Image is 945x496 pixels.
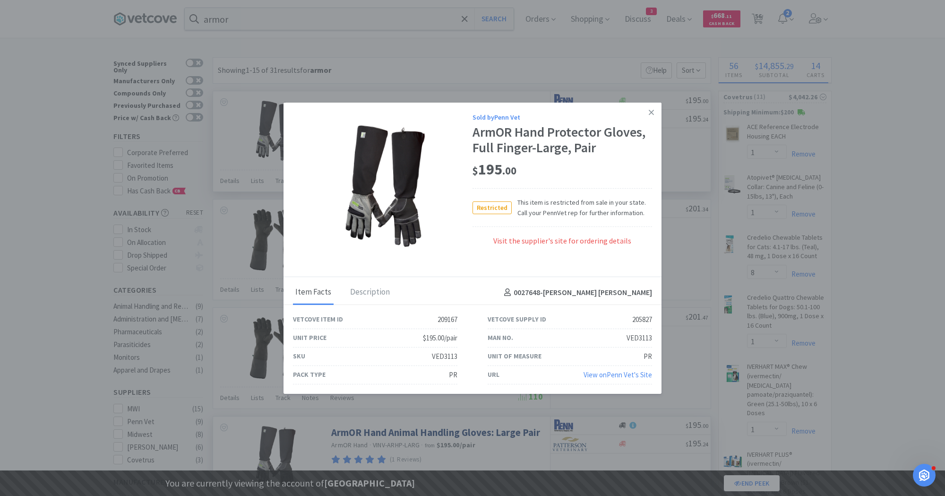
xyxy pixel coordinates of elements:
span: 195 [472,160,516,179]
div: Vetcove Item ID [293,314,343,324]
div: Man No. [488,332,513,343]
span: $ [472,164,478,177]
div: Sold by Penn Vet [472,112,652,122]
div: SKU [293,351,305,361]
div: 205827 [632,314,652,325]
div: PR [644,351,652,362]
div: ArmOR Hand Protector Gloves, Full Finger-Large, Pair [472,124,652,156]
a: View onPenn Vet's Site [584,370,652,379]
div: VED3113 [627,332,652,344]
div: URL [488,369,499,380]
div: 209167 [438,314,457,325]
img: 43036aba87a04eb19d0a7118fec449ee_205827.png [321,125,444,248]
div: Unit of Measure [488,351,541,361]
div: Visit the supplier's site for ordering details [472,235,652,257]
h4: 0027648 - [PERSON_NAME] [PERSON_NAME] [500,287,652,299]
div: Vetcove Supply ID [488,314,546,324]
span: Restricted [473,201,511,213]
div: PR [449,369,457,381]
div: Item Facts [293,281,334,305]
span: This item is restricted from sale in your state. Call your PennVet rep for further information. [512,197,652,218]
div: Description [348,281,392,305]
div: VED3113 [432,351,457,362]
div: Pack Type [293,369,326,380]
span: . 00 [502,164,516,177]
iframe: Intercom live chat [913,464,936,487]
div: Unit Price [293,332,326,343]
div: $195.00/pair [423,332,457,344]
